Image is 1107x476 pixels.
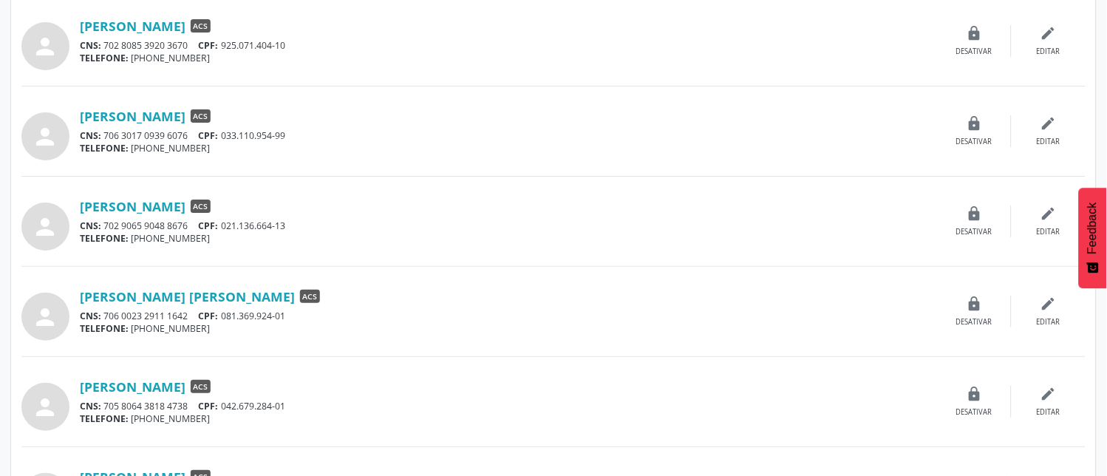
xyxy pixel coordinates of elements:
[80,142,129,154] span: TELEFONE:
[33,123,59,150] i: person
[956,137,992,147] div: Desativar
[1086,203,1100,254] span: Feedback
[1079,188,1107,288] button: Feedback - Mostrar pesquisa
[191,200,211,213] span: ACS
[80,322,129,335] span: TELEFONE:
[967,25,983,41] i: lock
[80,400,101,412] span: CNS:
[80,220,101,232] span: CNS:
[33,394,59,421] i: person
[1040,296,1057,312] i: edit
[80,39,938,52] div: 702 8085 3920 3670 925.071.404-10
[80,310,101,322] span: CNS:
[199,220,219,232] span: CPF:
[80,288,295,305] a: [PERSON_NAME] [PERSON_NAME]
[199,129,219,142] span: CPF:
[1040,115,1057,132] i: edit
[199,400,219,412] span: CPF:
[1037,227,1060,237] div: Editar
[1037,317,1060,327] div: Editar
[80,378,185,395] a: [PERSON_NAME]
[956,317,992,327] div: Desativar
[80,52,938,64] div: [PHONE_NUMBER]
[191,380,211,393] span: ACS
[1040,25,1057,41] i: edit
[80,39,101,52] span: CNS:
[1037,407,1060,418] div: Editar
[80,400,938,412] div: 705 8064 3818 4738 042.679.284-01
[80,412,129,425] span: TELEFONE:
[967,115,983,132] i: lock
[80,129,101,142] span: CNS:
[956,227,992,237] div: Desativar
[191,19,211,33] span: ACS
[967,205,983,222] i: lock
[956,47,992,57] div: Desativar
[80,129,938,142] div: 706 3017 0939 6076 033.110.954-99
[33,304,59,330] i: person
[80,220,938,232] div: 702 9065 9048 8676 021.136.664-13
[80,310,938,322] div: 706 0023 2911 1642 081.369.924-01
[1037,137,1060,147] div: Editar
[1040,205,1057,222] i: edit
[80,18,185,34] a: [PERSON_NAME]
[33,214,59,240] i: person
[191,109,211,123] span: ACS
[80,322,938,335] div: [PHONE_NUMBER]
[1040,386,1057,402] i: edit
[80,232,129,245] span: TELEFONE:
[80,108,185,124] a: [PERSON_NAME]
[80,52,129,64] span: TELEFONE:
[80,142,938,154] div: [PHONE_NUMBER]
[199,39,219,52] span: CPF:
[967,296,983,312] i: lock
[300,290,320,303] span: ACS
[80,232,938,245] div: [PHONE_NUMBER]
[199,310,219,322] span: CPF:
[967,386,983,402] i: lock
[956,407,992,418] div: Desativar
[33,33,59,60] i: person
[1037,47,1060,57] div: Editar
[80,412,938,425] div: [PHONE_NUMBER]
[80,198,185,214] a: [PERSON_NAME]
